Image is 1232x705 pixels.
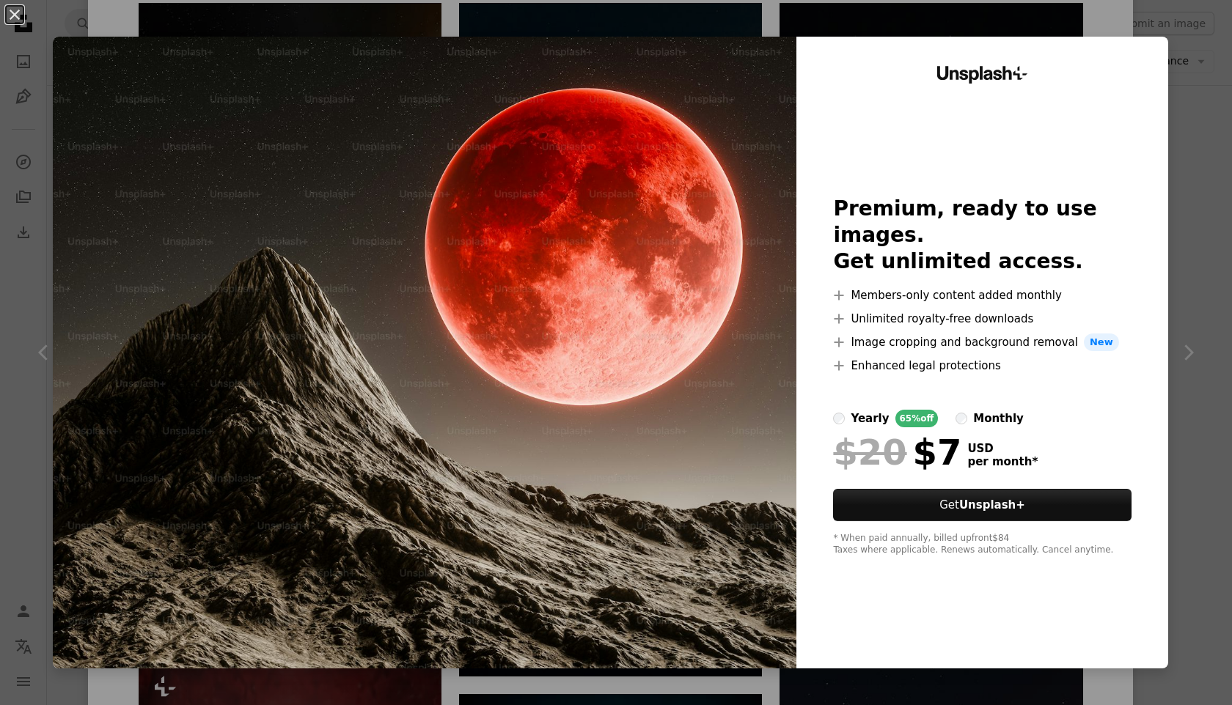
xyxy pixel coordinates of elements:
[833,433,906,471] span: $20
[959,498,1025,512] strong: Unsplash+
[833,287,1131,304] li: Members-only content added monthly
[895,410,939,427] div: 65% off
[833,310,1131,328] li: Unlimited royalty-free downloads
[1084,333,1119,351] span: New
[833,433,961,471] div: $7
[973,410,1024,427] div: monthly
[851,410,889,427] div: yearly
[833,333,1131,351] li: Image cropping and background removal
[833,489,1131,521] button: GetUnsplash+
[833,413,845,424] input: yearly65%off
[833,357,1131,374] li: Enhanced legal protections
[833,196,1131,275] h2: Premium, ready to use images. Get unlimited access.
[967,442,1038,455] span: USD
[833,533,1131,556] div: * When paid annually, billed upfront $84 Taxes where applicable. Renews automatically. Cancel any...
[956,413,967,424] input: monthly
[967,455,1038,468] span: per month *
